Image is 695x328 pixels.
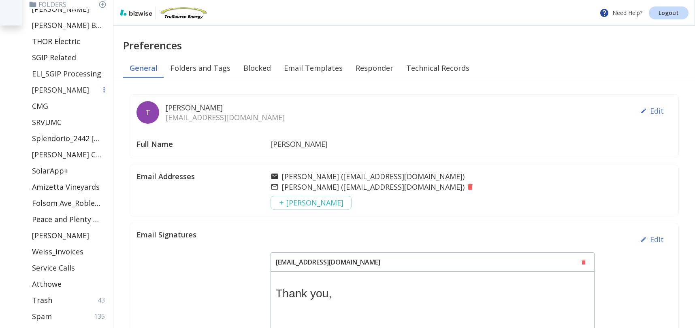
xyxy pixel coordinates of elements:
[32,311,52,321] p: Spam
[349,58,400,78] button: Responder
[637,230,667,249] button: Edit
[271,253,385,271] p: [EMAIL_ADDRESS][DOMAIN_NAME]
[32,214,102,224] p: Peace and Plenty Farms
[271,137,328,151] p: [PERSON_NAME]
[29,243,110,260] div: Weiss_invoices
[120,9,152,16] img: bizwise
[166,112,285,122] p: [EMAIL_ADDRESS][DOMAIN_NAME]
[29,146,110,163] div: [PERSON_NAME] CPA Financial
[32,36,80,46] p: THOR Electric
[29,292,110,308] div: Trash43
[32,247,83,256] p: Weiss_invoices
[29,163,110,179] div: SolarApp+
[29,276,110,292] div: Atthowe
[282,171,465,181] p: [PERSON_NAME] ( [EMAIL_ADDRESS][DOMAIN_NAME] )
[136,137,271,151] p: Full Name
[32,20,102,30] p: [PERSON_NAME] Batteries
[145,108,150,117] p: T
[29,1,110,17] div: [PERSON_NAME]
[637,101,667,121] button: Edit
[159,6,208,19] img: TruSource Energy, Inc.
[29,260,110,276] div: Service Calls
[32,166,68,176] p: SolarApp+
[237,58,277,78] button: Blocked
[29,195,110,211] div: Folsom Ave_Robleto
[650,235,664,244] p: Edit
[29,17,110,33] div: [PERSON_NAME] Batteries
[32,85,89,95] p: [PERSON_NAME]
[123,39,695,52] h2: Preferences
[649,6,689,19] a: Logout
[32,279,62,289] p: Atthowe
[271,196,352,209] button: [PERSON_NAME]
[123,58,164,78] button: General
[29,114,110,130] div: SRVUMC
[32,53,76,62] p: SGIP Related
[659,10,679,16] p: Logout
[32,182,100,192] p: Amizetta Vineyards
[29,308,110,324] div: Spam135
[29,227,110,243] div: [PERSON_NAME]
[29,33,110,49] div: THOR Electric
[166,103,285,112] p: [PERSON_NAME]
[599,8,642,18] p: Need Help?
[400,58,476,78] button: Technical Records
[29,49,110,66] div: SGIP Related
[29,98,110,114] div: CMG
[29,130,110,146] div: Splendorio_2442 [GEOGRAPHIC_DATA]
[164,58,237,78] button: Folders and Tags
[136,171,271,181] p: Email Addresses
[29,66,110,82] div: ELI_SGIP Processing
[32,198,102,208] p: Folsom Ave_Robleto
[32,231,89,240] p: [PERSON_NAME]
[32,263,75,273] p: Service Calls
[32,295,52,305] p: Trash
[29,211,110,227] div: Peace and Plenty Farms
[136,230,271,239] p: Email Signatures
[29,82,110,98] div: [PERSON_NAME]
[94,312,108,321] p: 135
[32,133,102,143] p: Splendorio_2442 [GEOGRAPHIC_DATA]
[282,182,465,192] p: [PERSON_NAME] ( [EMAIL_ADDRESS][DOMAIN_NAME] )
[32,4,89,14] p: [PERSON_NAME]
[32,150,102,159] p: [PERSON_NAME] CPA Financial
[98,296,108,305] p: 43
[32,117,62,127] p: SRVUMC
[29,179,110,195] div: Amizetta Vineyards
[32,101,48,111] p: CMG
[650,106,664,116] p: Edit
[32,69,101,78] p: ELI_SGIP Processing
[277,58,349,78] button: Email Templates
